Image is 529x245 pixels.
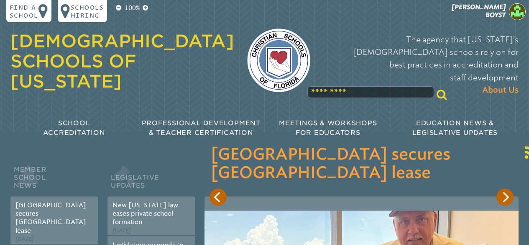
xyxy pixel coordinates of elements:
span: About Us [482,84,519,97]
img: a72f3163101cd3032ac923ccebb94c6f [509,3,526,20]
button: Previous [210,188,227,206]
h3: [GEOGRAPHIC_DATA] secures [GEOGRAPHIC_DATA] lease [211,146,512,183]
p: 100% [123,3,141,13]
span: Education News & Legislative Updates [412,119,498,137]
span: Professional Development & Teacher Certification [142,119,261,137]
a: [GEOGRAPHIC_DATA] secures [GEOGRAPHIC_DATA] lease [15,201,86,235]
p: The agency that [US_STATE]’s [DEMOGRAPHIC_DATA] schools rely on for best practices in accreditati... [323,34,519,97]
img: csf-logo-web-colors.png [247,28,311,92]
h2: Member School News [10,164,98,196]
p: Schools Hiring [71,3,104,19]
span: Meetings & Workshops for Educators [279,119,377,137]
span: [PERSON_NAME] Boyst [452,3,506,19]
span: School Accreditation [43,119,105,137]
span: [DATE] [112,227,130,234]
p: Find a school [10,3,38,19]
h2: Legislative Updates [107,164,195,196]
a: [DEMOGRAPHIC_DATA] Schools of [US_STATE] [10,31,234,92]
a: New [US_STATE] law eases private school formation [112,201,178,226]
button: Next [496,188,514,206]
span: [DATE] [15,236,33,242]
